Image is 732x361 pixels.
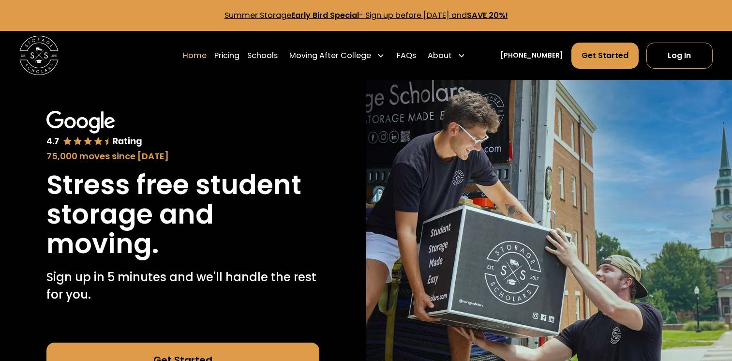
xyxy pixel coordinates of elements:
[247,42,278,69] a: Schools
[46,111,142,147] img: Google 4.7 star rating
[19,36,59,75] img: Storage Scholars main logo
[46,170,319,259] h1: Stress free student storage and moving.
[291,10,359,21] strong: Early Bird Special
[224,10,508,21] a: Summer StorageEarly Bird Special- Sign up before [DATE] andSAVE 20%!
[19,36,59,75] a: home
[428,50,452,61] div: About
[214,42,239,69] a: Pricing
[500,50,563,60] a: [PHONE_NUMBER]
[289,50,371,61] div: Moving After College
[46,269,319,303] p: Sign up in 5 minutes and we'll handle the rest for you.
[424,42,469,69] div: About
[285,42,388,69] div: Moving After College
[397,42,416,69] a: FAQs
[646,43,713,69] a: Log In
[571,43,639,69] a: Get Started
[183,42,207,69] a: Home
[46,150,319,163] div: 75,000 moves since [DATE]
[467,10,508,21] strong: SAVE 20%!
